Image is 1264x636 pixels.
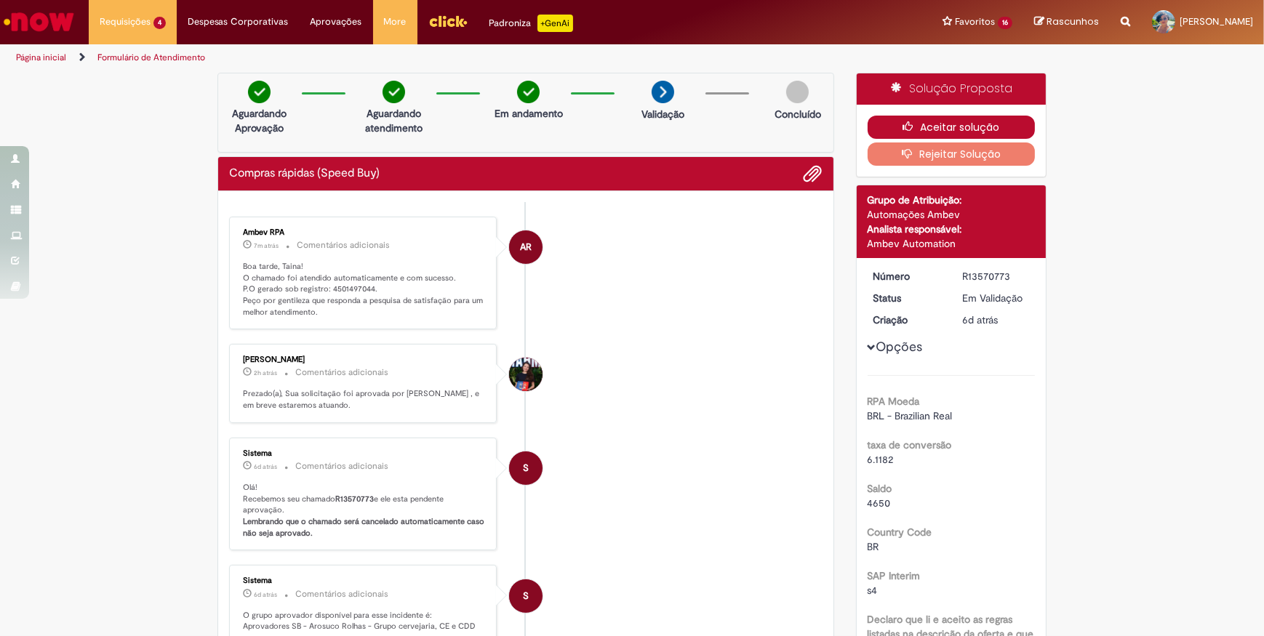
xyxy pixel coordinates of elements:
span: BR [868,540,879,553]
span: 6d atrás [254,462,277,471]
p: Boa tarde, Taina! O chamado foi atendido automaticamente e com sucesso. P.O gerado sob registro: ... [243,261,485,318]
div: Padroniza [489,15,573,32]
span: 6.1182 [868,453,894,466]
a: Formulário de Atendimento [97,52,205,63]
div: System [509,579,543,613]
small: Comentários adicionais [295,588,388,600]
p: Aguardando Aprovação [224,106,295,135]
b: Country Code [868,526,932,539]
span: 4 [153,17,166,29]
span: s4 [868,584,878,597]
div: Ambev RPA [243,228,485,237]
span: Despesas Corporativas [188,15,289,29]
b: taxa de conversão [868,438,952,451]
time: 01/10/2025 14:44:03 [254,241,279,250]
b: R13570773 [335,494,374,504]
span: Favoritos [955,15,995,29]
span: [PERSON_NAME] [1180,15,1253,28]
dt: Criação [863,313,952,327]
img: check-circle-green.png [517,81,540,103]
div: 26/09/2025 14:14:06 [962,313,1030,327]
span: BRL - Brazilian Real [868,409,953,422]
p: Prezado(a), Sua solicitação foi aprovada por [PERSON_NAME] , e em breve estaremos atuando. [243,388,485,411]
small: Comentários adicionais [295,366,388,379]
p: Concluído [775,107,821,121]
b: SAP Interim [868,569,921,582]
ul: Trilhas de página [11,44,832,71]
b: RPA Moeda [868,395,920,408]
time: 26/09/2025 14:14:14 [254,590,277,599]
span: 2h atrás [254,369,277,377]
span: 6d atrás [962,313,998,326]
div: Ambev Automation [868,236,1036,251]
time: 01/10/2025 12:32:39 [254,369,277,377]
div: Grupo de Atribuição: [868,193,1036,207]
span: S [523,451,529,486]
div: Automações Ambev [868,207,1036,222]
div: R13570773 [962,269,1030,283]
span: 7m atrás [254,241,279,250]
dt: Número [863,269,952,283]
dt: Status [863,291,952,305]
img: check-circle-green.png [248,81,271,103]
span: AR [520,230,532,265]
small: Comentários adicionais [297,239,390,251]
span: 16 [998,17,1012,29]
div: Ambev RPA [509,230,543,264]
p: Em andamento [495,106,563,121]
div: Solução Proposta [857,73,1047,105]
div: Thaina Teixeira Klein [509,358,543,391]
span: Aprovações [311,15,362,29]
div: Analista responsável: [868,222,1036,236]
p: +GenAi [537,15,573,32]
span: 4650 [868,496,891,510]
time: 26/09/2025 14:14:17 [254,462,277,471]
img: arrow-next.png [652,81,674,103]
a: Página inicial [16,52,66,63]
img: click_logo_yellow_360x200.png [428,10,468,32]
span: More [384,15,407,29]
h2: Compras rápidas (Speed Buy) Histórico de tíquete [229,167,380,180]
span: 6d atrás [254,590,277,599]
p: O grupo aprovador disponível para esse incidente é: Aprovadores SB - Arosuco Rolhas - Grupo cerve... [243,610,485,632]
img: ServiceNow [1,7,76,36]
span: S [523,579,529,613]
b: Saldo [868,482,892,495]
p: Olá! Recebemos seu chamado e ele esta pendente aprovação. [243,482,485,539]
img: img-circle-grey.png [786,81,809,103]
span: Requisições [100,15,151,29]
p: Aguardando atendimento [359,106,429,135]
b: Lembrando que o chamado será cancelado automaticamente caso não seja aprovado. [243,516,487,539]
div: System [509,451,543,485]
div: [PERSON_NAME] [243,355,485,364]
button: Rejeitar Solução [868,142,1036,166]
div: Sistema [243,576,485,585]
div: Em Validação [962,291,1030,305]
span: Rascunhos [1047,15,1099,28]
p: Validação [641,107,684,121]
img: check-circle-green.png [383,81,405,103]
small: Comentários adicionais [295,460,388,472]
a: Rascunhos [1034,15,1099,29]
div: Sistema [243,449,485,458]
button: Aceitar solução [868,116,1036,139]
button: Adicionar anexos [804,164,823,183]
time: 26/09/2025 14:14:06 [962,313,998,326]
